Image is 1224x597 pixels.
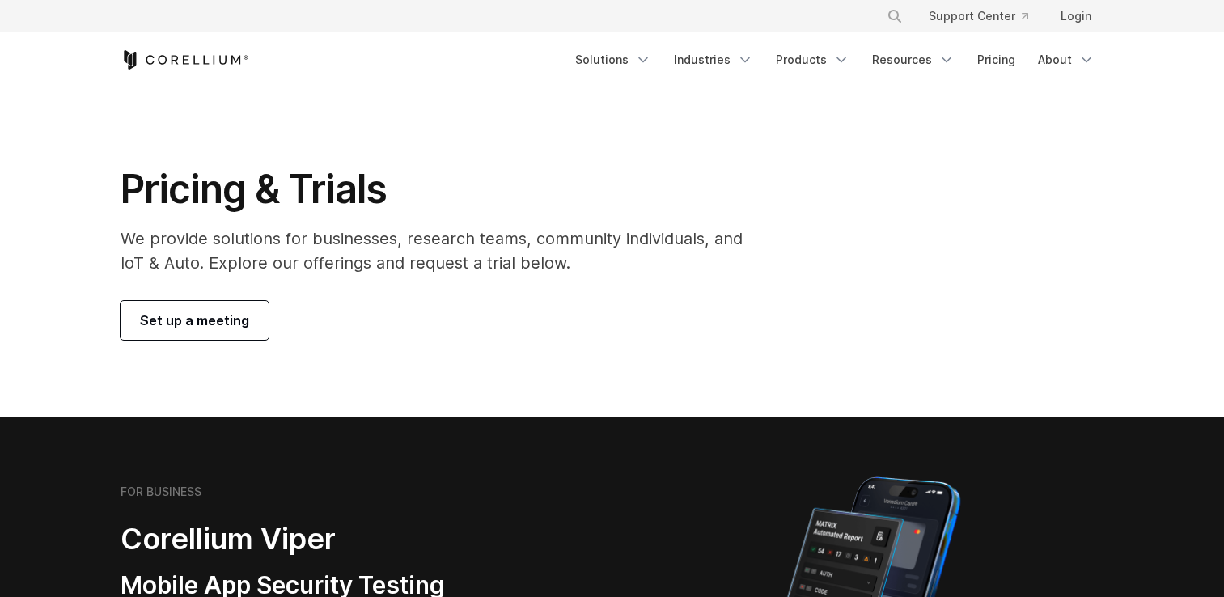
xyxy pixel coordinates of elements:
a: Set up a meeting [121,301,269,340]
div: Navigation Menu [565,45,1104,74]
a: Industries [664,45,763,74]
span: Set up a meeting [140,311,249,330]
h1: Pricing & Trials [121,165,765,214]
a: Corellium Home [121,50,249,70]
a: Resources [862,45,964,74]
p: We provide solutions for businesses, research teams, community individuals, and IoT & Auto. Explo... [121,227,765,275]
a: About [1028,45,1104,74]
a: Products [766,45,859,74]
h2: Corellium Viper [121,521,535,557]
a: Support Center [916,2,1041,31]
a: Solutions [565,45,661,74]
div: Navigation Menu [867,2,1104,31]
a: Login [1048,2,1104,31]
button: Search [880,2,909,31]
h6: FOR BUSINESS [121,485,201,499]
a: Pricing [968,45,1025,74]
